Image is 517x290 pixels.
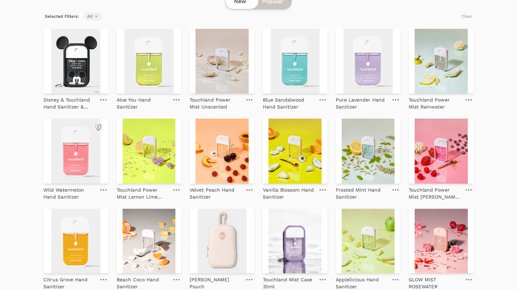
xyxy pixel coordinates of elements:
[336,94,388,110] a: Pure Lavender Hand Sanitizer
[43,273,95,290] a: Citrus Grove Hand Sanitizer
[409,119,473,183] img: Touchland Power Mist Berry Bliss
[117,209,181,273] img: Beach Coco Hand Sanitizer
[190,94,242,110] a: Touchland Power Mist Unscented
[43,186,95,200] p: Wild Watermelon Hand Sanitizer
[409,276,461,290] p: GLOW MIST ROSEWATER
[262,119,327,183] img: Vanilla Blossom Hand Sanitizer
[117,276,169,290] p: Beach Coco Hand Sanitizer
[336,184,388,200] a: Frosted Mint Hand Sanitizer
[117,273,169,290] a: Beach Coco Hand Sanitizer
[409,184,461,200] a: Touchland Power Mist [PERSON_NAME] [PERSON_NAME]
[262,94,315,110] a: Blue Sandalwood Hand Sanitizer
[262,276,315,290] p: Touchland Mist Case 30ml
[117,29,181,94] img: Aloe You Hand Sanitizer
[43,184,95,200] a: Wild Watermelon Hand Sanitizer
[409,94,461,110] a: Touchland Power Mist Rainwater
[336,273,388,290] a: Applelicious Hand Sanitizer
[262,209,327,273] img: Touchland Mist Case 30ml
[117,96,169,110] p: Aloe You Hand Sanitizer
[43,12,80,21] span: Selected Filters:
[190,276,242,290] p: [PERSON_NAME] Pouch
[190,96,242,110] p: Touchland Power Mist Unscented
[190,273,242,290] a: [PERSON_NAME] Pouch
[190,29,254,94] img: Touchland Power Mist Unscented
[190,209,254,273] img: Touchette Pouch
[336,186,388,200] p: Frosted Mint Hand Sanitizer
[43,29,108,94] img: Disney & Touchland Hand Sanitizer & Holder Set - Special Edition
[460,12,474,21] button: Clear
[84,12,102,21] span: All
[43,96,95,110] p: Disney & Touchland Hand Sanitizer & Holder Set - Special Edition
[336,276,388,290] p: Applelicious Hand Sanitizer
[117,186,169,200] p: Touchland Power Mist Lemon Lime Spritz
[262,186,315,200] p: Vanilla Blossom Hand Sanitizer
[336,29,400,94] img: Pure Lavender Hand Sanitizer
[43,276,95,290] p: Citrus Grove Hand Sanitizer
[117,94,169,110] a: Aloe You Hand Sanitizer
[190,119,254,183] img: Velvet Peach Hand Sanitizer
[117,184,169,200] a: Touchland Power Mist Lemon Lime Spritz
[409,29,473,94] img: Touchland Power Mist Rainwater
[190,186,242,200] p: Velvet Peach Hand Sanitizer
[336,119,400,183] img: Frosted Mint Hand Sanitizer
[262,29,327,94] img: Blue Sandalwood Hand Sanitizer
[409,273,461,290] a: GLOW MIST ROSEWATER
[262,96,315,110] p: Blue Sandalwood Hand Sanitizer
[117,119,181,183] img: Touchland Power Mist Lemon Lime Spritz
[336,209,400,273] img: Applelicious Hand Sanitizer
[43,94,95,110] a: Disney & Touchland Hand Sanitizer & Holder Set - Special Edition
[336,96,388,110] p: Pure Lavender Hand Sanitizer
[43,119,108,183] img: Wild Watermelon Hand Sanitizer
[409,186,461,200] p: Touchland Power Mist [PERSON_NAME] [PERSON_NAME]
[409,209,473,273] img: GLOW MIST ROSEWATER
[262,184,315,200] a: Vanilla Blossom Hand Sanitizer
[43,209,108,273] img: Citrus Grove Hand Sanitizer
[190,184,242,200] a: Velvet Peach Hand Sanitizer
[409,96,461,110] p: Touchland Power Mist Rainwater
[262,273,315,290] a: Touchland Mist Case 30ml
